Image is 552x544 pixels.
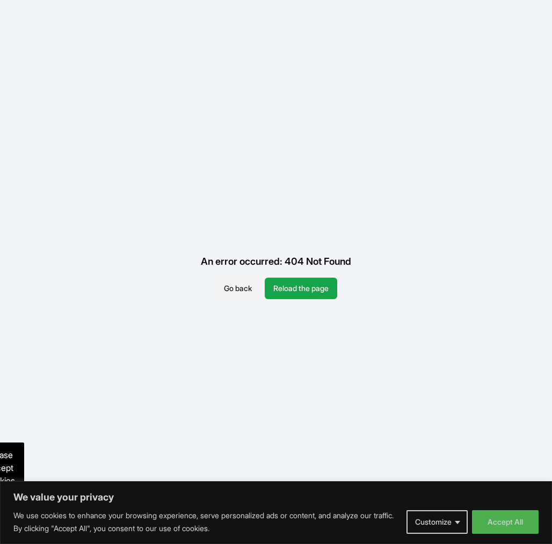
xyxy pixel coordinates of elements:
[265,278,337,299] button: Reload the page
[215,278,260,299] button: Go back
[406,510,468,534] button: Customize
[192,245,360,278] div: An error occurred: 404 Not Found
[472,510,539,534] button: Accept All
[13,509,398,535] p: We use cookies to enhance your browsing experience, serve personalized ads or content, and analyz...
[13,491,539,504] p: We value your privacy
